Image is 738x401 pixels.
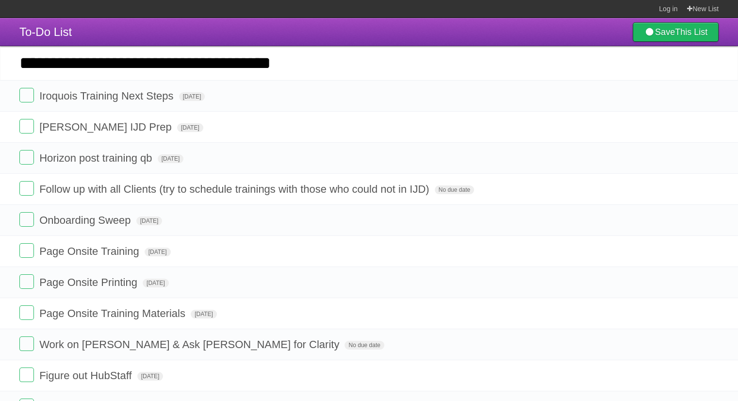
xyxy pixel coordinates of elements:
[675,27,707,37] b: This List
[435,185,474,194] span: No due date
[19,88,34,102] label: Done
[39,245,141,257] span: Page Onsite Training
[191,310,217,318] span: [DATE]
[39,276,140,288] span: Page Onsite Printing
[633,22,719,42] a: SaveThis List
[19,243,34,258] label: Done
[137,372,164,381] span: [DATE]
[145,248,171,256] span: [DATE]
[136,217,163,225] span: [DATE]
[19,150,34,165] label: Done
[19,181,34,196] label: Done
[19,212,34,227] label: Done
[19,368,34,382] label: Done
[19,305,34,320] label: Done
[39,90,176,102] span: Iroquois Training Next Steps
[39,369,134,382] span: Figure out HubStaff
[39,152,154,164] span: Horizon post training qb
[177,123,203,132] span: [DATE]
[19,25,72,38] span: To-Do List
[39,307,188,319] span: Page Onsite Training Materials
[179,92,205,101] span: [DATE]
[19,336,34,351] label: Done
[39,121,174,133] span: [PERSON_NAME] IJD Prep
[39,338,342,351] span: Work on [PERSON_NAME] & Ask [PERSON_NAME] for Clarity
[344,341,384,350] span: No due date
[39,183,431,195] span: Follow up with all Clients (try to schedule trainings with those who could not in IJD)
[143,279,169,287] span: [DATE]
[39,214,133,226] span: Onboarding Sweep
[19,119,34,134] label: Done
[158,154,184,163] span: [DATE]
[19,274,34,289] label: Done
